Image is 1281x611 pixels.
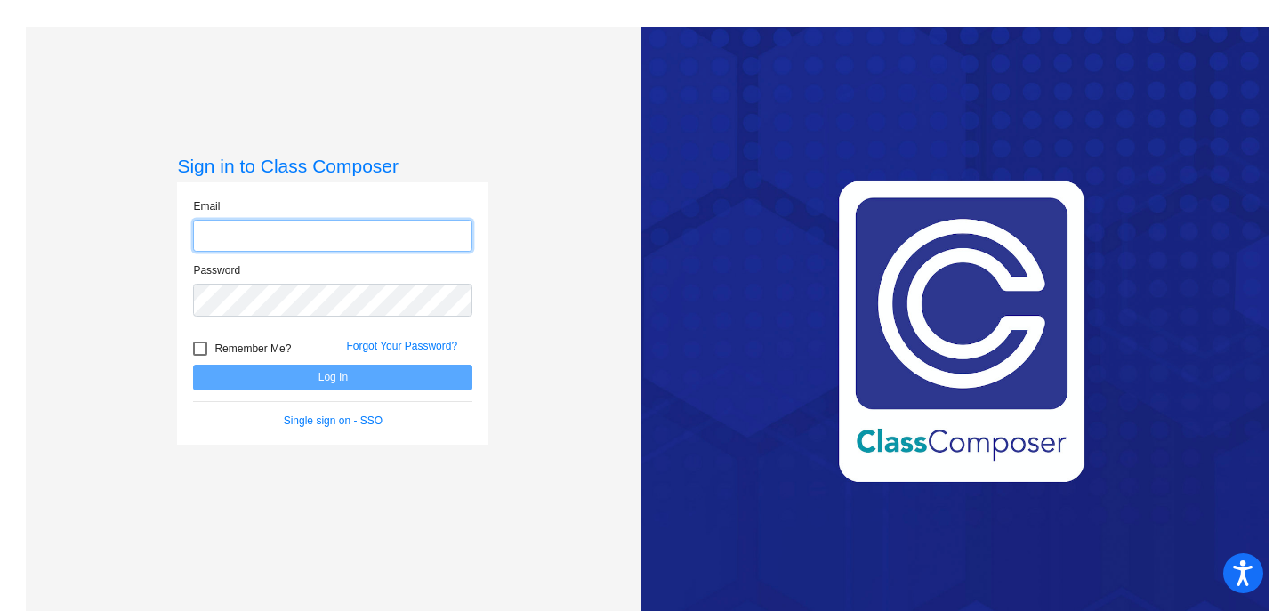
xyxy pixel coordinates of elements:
[193,198,220,214] label: Email
[193,262,240,278] label: Password
[346,340,457,352] a: Forgot Your Password?
[177,155,488,177] h3: Sign in to Class Composer
[284,414,383,427] a: Single sign on - SSO
[193,365,472,390] button: Log In
[214,338,291,359] span: Remember Me?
